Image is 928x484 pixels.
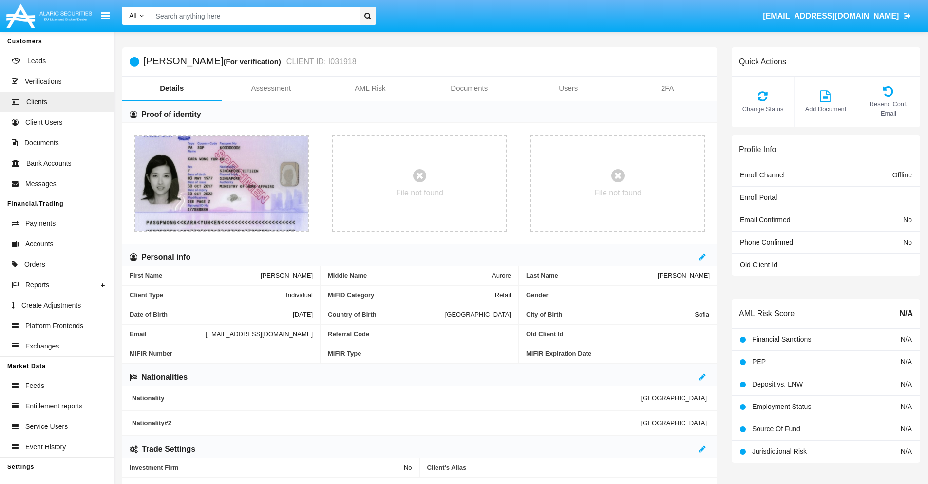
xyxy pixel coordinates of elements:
[641,394,707,402] span: [GEOGRAPHIC_DATA]
[901,425,912,433] span: N/A
[740,216,790,224] span: Email Confirmed
[25,77,61,87] span: Verifications
[492,272,511,279] span: Aurore
[892,171,912,179] span: Offline
[903,216,912,224] span: No
[799,104,852,114] span: Add Document
[752,425,800,433] span: Source Of Fund
[25,179,57,189] span: Messages
[752,335,811,343] span: Financial Sanctions
[25,442,66,452] span: Event History
[658,272,710,279] span: [PERSON_NAME]
[130,311,293,318] span: Date of Birth
[141,372,188,383] h6: Nationalities
[899,308,913,320] span: N/A
[132,394,641,402] span: Nationality
[739,57,786,66] h6: Quick Actions
[132,419,641,426] span: Nationality #2
[526,272,658,279] span: Last Name
[739,145,776,154] h6: Profile Info
[740,194,777,201] span: Enroll Portal
[25,218,56,229] span: Payments
[328,311,445,318] span: Country of Birth
[223,56,284,67] div: (For verification)
[21,300,81,310] span: Create Adjustments
[519,77,618,100] a: Users
[261,272,313,279] span: [PERSON_NAME]
[130,350,313,357] span: MiFIR Number
[618,77,718,100] a: 2FA
[495,291,511,299] span: Retail
[321,77,420,100] a: AML Risk
[24,138,59,148] span: Documents
[151,7,356,25] input: Search
[739,309,795,318] h6: AML Risk Score
[901,380,912,388] span: N/A
[129,12,137,19] span: All
[26,158,72,169] span: Bank Accounts
[862,99,915,118] span: Resend Conf. Email
[122,11,151,21] a: All
[286,291,313,299] span: Individual
[25,239,54,249] span: Accounts
[25,280,49,290] span: Reports
[27,56,46,66] span: Leads
[293,311,313,318] span: [DATE]
[901,335,912,343] span: N/A
[740,261,777,269] span: Old Client Id
[641,419,707,426] span: [GEOGRAPHIC_DATA]
[328,350,511,357] span: MiFIR Type
[25,321,83,331] span: Platform Frontends
[25,381,44,391] span: Feeds
[328,291,495,299] span: MiFID Category
[222,77,321,100] a: Assessment
[752,403,811,410] span: Employment Status
[737,104,789,114] span: Change Status
[130,464,404,471] span: Investment Firm
[130,330,206,338] span: Email
[404,464,412,471] span: No
[901,403,912,410] span: N/A
[740,171,785,179] span: Enroll Channel
[695,311,709,318] span: Sofia
[141,109,201,120] h6: Proof of identity
[752,447,807,455] span: Jurisdictional Risk
[526,330,709,338] span: Old Client Id
[206,330,313,338] span: [EMAIL_ADDRESS][DOMAIN_NAME]
[752,358,766,366] span: PEP
[740,238,793,246] span: Phone Confirmed
[142,444,195,455] h6: Trade Settings
[284,58,357,66] small: CLIENT ID: I031918
[526,350,710,357] span: MiFIR Expiration Date
[445,311,511,318] span: [GEOGRAPHIC_DATA]
[25,422,68,432] span: Service Users
[526,291,710,299] span: Gender
[328,330,511,338] span: Referral Code
[122,77,222,100] a: Details
[141,252,190,263] h6: Personal info
[752,380,803,388] span: Deposit vs. LNW
[420,77,519,100] a: Documents
[5,1,94,30] img: Logo image
[328,272,492,279] span: Middle Name
[763,12,899,20] span: [EMAIL_ADDRESS][DOMAIN_NAME]
[26,97,47,107] span: Clients
[25,117,62,128] span: Client Users
[903,238,912,246] span: No
[427,464,710,471] span: Client’s Alias
[24,259,45,270] span: Orders
[758,2,916,30] a: [EMAIL_ADDRESS][DOMAIN_NAME]
[901,358,912,366] span: N/A
[130,272,261,279] span: First Name
[143,56,357,67] h5: [PERSON_NAME]
[130,291,286,299] span: Client Type
[25,341,59,351] span: Exchanges
[526,311,695,318] span: City of Birth
[25,401,83,411] span: Entitlement reports
[901,447,912,455] span: N/A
